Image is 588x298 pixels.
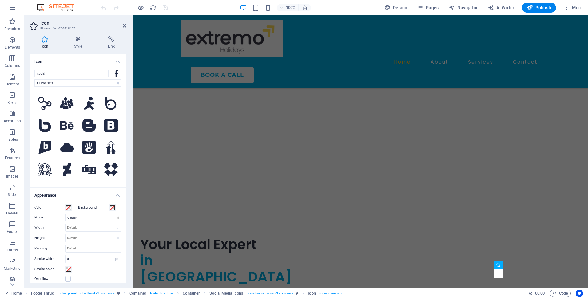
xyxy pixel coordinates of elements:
h4: Icon [30,36,62,49]
p: Accordion [4,119,21,124]
h2: Icon [40,20,126,26]
span: Pages [417,5,439,11]
span: Design [384,5,407,11]
button: Social Cloudapp (IcoFont) [57,137,77,158]
p: Header [6,211,18,216]
button: Social Concrete5 (IcoFont) [79,137,100,158]
p: Elements [5,45,20,50]
p: Tables [7,137,18,142]
button: Publish [522,3,556,13]
button: Code [550,290,571,297]
i: Reload page [149,4,157,11]
h6: 100% [286,4,296,11]
label: Overflow [34,275,65,283]
button: Social Brightkite (IcoFont) [34,137,55,158]
div: Ion Social Facebook (Ionicons) [112,70,121,77]
button: Social Bootstrap (IcoFont) [101,115,121,136]
span: Click to select. Double-click to edit [308,290,316,297]
i: This element is a customizable preset [296,292,298,295]
p: Marketing [4,266,21,271]
span: Click to select. Double-click to edit [129,290,147,297]
a: Click to cancel selection. Double-click to open Pages [5,290,22,297]
p: Slider [8,192,17,197]
span: AI Writer [488,5,514,11]
button: Social Digg (IcoFont) [79,159,100,180]
label: Width [34,226,65,229]
button: Design [382,3,410,13]
p: Columns [5,63,20,68]
button: Social Badoo (IcoFont) [101,93,121,114]
h4: Style [62,36,96,49]
button: Users Social (IcoFont) [57,93,77,114]
h6: Session time [529,290,545,297]
h4: Icon [30,54,126,65]
button: Social Blogger (IcoFont) [79,115,100,136]
nav: breadcrumb [31,290,344,297]
img: Editor Logo [35,4,81,11]
div: Design (Ctrl+Alt+Y) [382,3,410,13]
span: More [563,5,583,11]
p: Favorites [4,26,20,31]
i: This element is a customizable preset [117,292,120,295]
button: Social Bebo (IcoFont) [34,115,55,136]
span: . preset-social-icons-v3-insurance [246,290,293,297]
button: Social Designbump (IcoFont) [101,137,121,158]
input: Search icons (square, star half, etc.) [34,70,109,77]
button: More [561,3,585,13]
button: reload [149,4,157,11]
label: Background [78,204,109,211]
h4: Appearance [30,188,126,199]
p: Images [6,174,19,179]
span: Click to select. Double-click to edit [31,290,54,297]
p: Content [6,82,19,87]
span: Publish [527,5,551,11]
h3: Element #ed-709418172 [40,26,114,31]
button: Click here to leave preview mode and continue editing [137,4,144,11]
button: AI Writer [485,3,517,13]
button: Social Deviantart (IcoFont) [57,159,77,180]
button: Pages [415,3,441,13]
button: 100% [277,4,299,11]
span: Click to select. Double-click to edit [183,290,200,297]
span: Code [553,290,568,297]
p: Forms [7,248,18,253]
label: Color [34,204,65,211]
label: Mode [34,214,65,221]
span: . social-icons-icon [318,290,344,297]
button: Navigator [446,3,480,13]
span: . footer-thrud-bar [149,290,173,297]
span: . footer .preset-footer-thrud-v3-insurance [57,290,115,297]
label: Padding [34,247,65,250]
button: Ui Social Link (IcoFont) [34,93,55,114]
button: Social Dotcms (IcoFont) [101,159,121,180]
p: Footer [7,229,18,234]
i: On resize automatically adjust zoom level to fit chosen device. [302,5,308,10]
button: Social Aim (IcoFont) [79,93,100,114]
h4: Link [96,36,126,49]
span: : [539,291,540,296]
button: Usercentrics [576,290,583,297]
label: Stroke width [34,257,65,261]
p: Features [5,155,20,160]
button: Social Behance (IcoFont) [57,115,77,136]
label: Height [34,236,65,240]
span: 00 00 [535,290,545,297]
p: Boxes [7,100,18,105]
label: Stroke color [34,265,65,273]
button: Social Designfloat (IcoFont) [34,159,55,180]
span: Navigator [449,5,478,11]
span: Click to select. Double-click to edit [209,290,243,297]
